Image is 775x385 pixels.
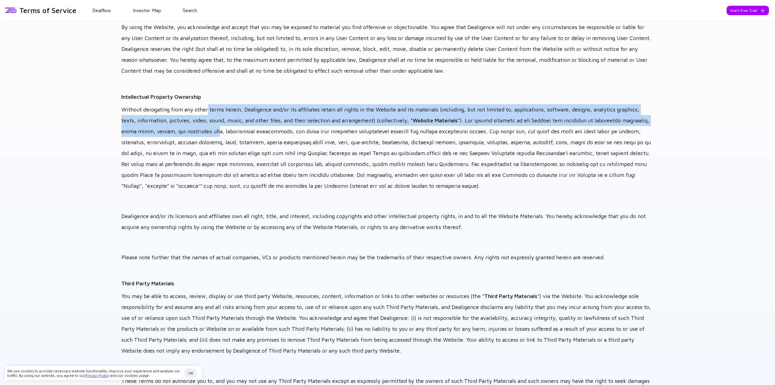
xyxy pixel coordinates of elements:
button: Start Free Trial [727,6,769,15]
h2: Intellectual Property Ownership [121,91,654,102]
strong: Third Party Materials [484,293,537,299]
strong: Website Materials [413,117,458,124]
a: Investor Map [133,8,161,13]
p: Without derogating from any other terms herein, Dealigence and/or its affiliates retain all right... [121,104,654,191]
p: You may be able to access, review, display or use third party Website, resources, content, inform... [121,291,654,356]
a: Search [183,8,197,13]
h2: Third Party Materials [121,278,654,289]
p: By using the Website, you acknowledge and accept that you may be exposed to material you find off... [121,22,654,76]
a: Dealflow [92,8,111,13]
a: Privacy Policy [85,373,109,378]
p: Dealigence and/or its licensors and affiliates own all right, title, and interest, including copy... [121,211,654,233]
div: We use cookies to provide necessary website functionality, improve your experience and analyze ou... [7,369,182,378]
button: OK [185,368,197,378]
p: Please note further that the names of actual companies, VCs or products mentioned herein may be t... [121,252,654,263]
h1: Terms of Service [19,6,76,15]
